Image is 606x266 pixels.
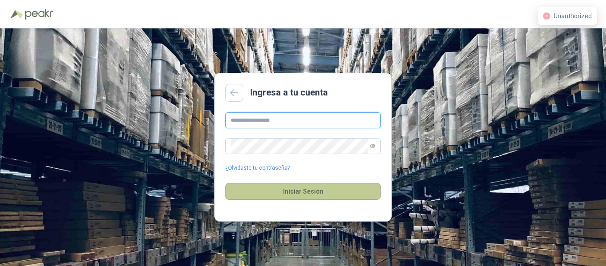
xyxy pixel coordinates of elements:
a: ¿Olvidaste tu contraseña? [225,164,290,172]
span: eye-invisible [370,143,375,149]
img: Logo [11,10,23,19]
h2: Ingresa a tu cuenta [250,86,328,99]
span: Unauthorized [554,12,592,20]
button: Iniciar Sesión [225,183,381,200]
img: Peakr [25,9,53,20]
span: close-circle [543,12,550,20]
